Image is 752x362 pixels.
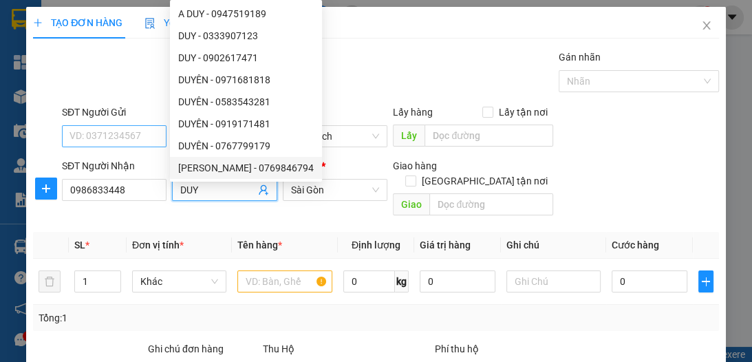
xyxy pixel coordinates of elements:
div: DUYÊN - 0583543281 [178,94,314,109]
span: plus [699,276,713,287]
div: DUYÊN - 0583543281 [170,91,322,113]
img: icon [144,18,155,29]
span: TẠO ĐƠN HÀNG [33,17,122,28]
div: DUYÊN - 0919171481 [170,113,322,135]
div: Tổng: 1 [39,310,292,326]
div: DUY - 0333907123 [178,28,314,43]
span: Sài Gòn [291,180,379,200]
div: Phí thu hộ [435,341,604,362]
span: Định lượng [352,239,400,251]
span: Khác [140,271,218,292]
span: Lấy [393,125,425,147]
span: Chợ Lách [291,126,379,147]
div: DUYÊN - 0919171481 [178,116,314,131]
span: user-add [258,184,269,195]
div: DUYÊN - 0971681818 [170,69,322,91]
div: VP gửi [283,105,387,120]
div: DUYÊN - 0767799179 [170,135,322,157]
span: SL [74,239,85,251]
input: Ghi Chú [506,270,601,292]
span: Tên hàng [237,239,282,251]
span: Đơn vị tính [132,239,184,251]
button: delete [39,270,61,292]
button: Close [687,7,726,45]
span: plus [33,18,43,28]
span: Giao [393,193,429,215]
span: Lấy tận nơi [493,105,553,120]
label: Gán nhãn [559,52,601,63]
button: plus [698,270,713,292]
div: SĐT Người Gửi [62,105,166,120]
span: [GEOGRAPHIC_DATA] tận nơi [416,173,553,189]
div: DUY - 0902617471 [170,47,322,69]
div: DUY - 0333907123 [170,25,322,47]
th: Ghi chú [501,232,606,259]
div: [PERSON_NAME] - 0769846794 [178,160,314,175]
span: close [701,20,712,31]
div: DUYÊN - 0971681818 [178,72,314,87]
span: Yêu cầu xuất hóa đơn điện tử [144,17,290,28]
input: 0 [420,270,495,292]
div: SĐT Người Nhận [62,158,166,173]
span: plus [36,183,56,194]
span: kg [395,270,409,292]
span: Lấy hàng [393,107,433,118]
div: DUY - 0902617471 [178,50,314,65]
span: Giao hàng [393,160,437,171]
div: DUY LINH - 0769846794 [170,157,322,179]
span: Giá trị hàng [420,239,471,251]
span: Thu Hộ [263,343,294,354]
label: Ghi chú đơn hàng [148,343,224,354]
input: VD: Bàn, Ghế [237,270,332,292]
span: Cước hàng [612,239,659,251]
input: Dọc đường [429,193,553,215]
button: plus [35,178,57,200]
div: A DUY - 0947519189 [178,6,314,21]
div: DUYÊN - 0767799179 [178,138,314,153]
div: A DUY - 0947519189 [170,3,322,25]
input: Dọc đường [425,125,553,147]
